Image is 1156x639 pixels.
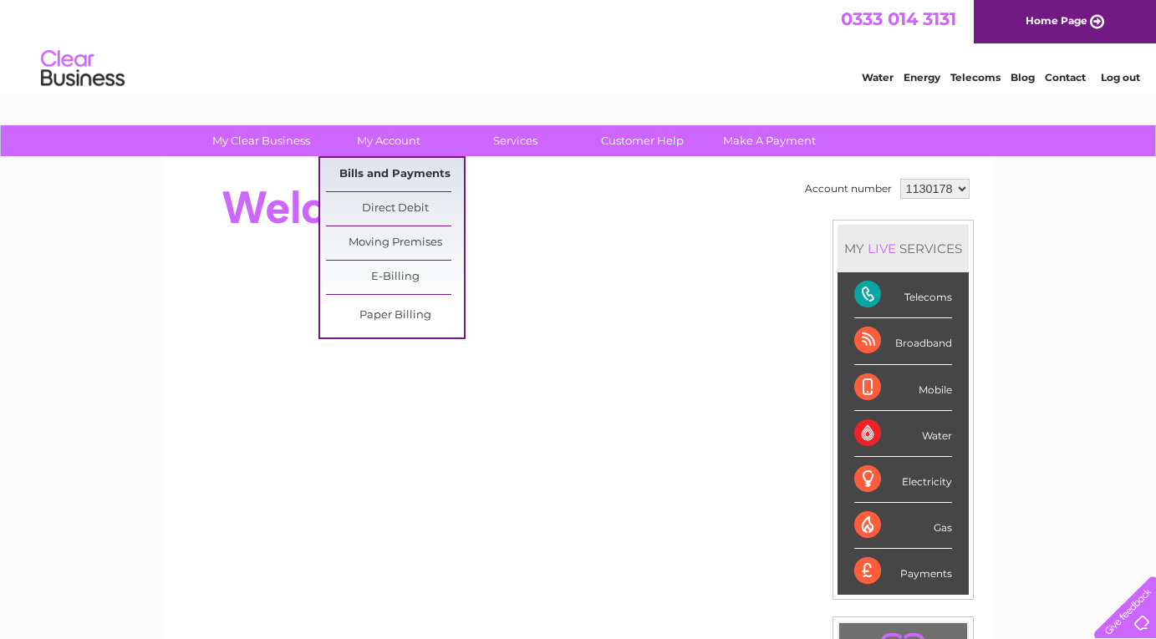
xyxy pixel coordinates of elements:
div: Mobile [854,365,952,411]
img: logo.png [40,43,125,94]
div: LIVE [864,241,899,256]
a: Paper Billing [326,299,464,332]
a: Customer Help [573,125,711,156]
div: Telecoms [854,272,952,318]
a: Log out [1101,71,1140,84]
div: Water [854,411,952,457]
a: My Account [319,125,457,156]
div: Clear Business is a trading name of Verastar Limited (registered in [GEOGRAPHIC_DATA] No. 3667643... [184,9,974,81]
a: Bills and Payments [326,158,464,191]
a: My Clear Business [192,125,330,156]
div: MY SERVICES [838,225,969,272]
div: Gas [854,503,952,549]
a: Water [862,71,894,84]
td: Account number [801,175,896,203]
a: Services [446,125,584,156]
div: Payments [854,549,952,594]
a: Energy [904,71,940,84]
a: 0333 014 3131 [841,8,956,29]
a: Direct Debit [326,192,464,226]
a: Contact [1045,71,1086,84]
a: Blog [1011,71,1035,84]
div: Broadband [854,318,952,364]
a: Make A Payment [700,125,838,156]
div: Electricity [854,457,952,503]
a: Moving Premises [326,226,464,260]
a: Telecoms [950,71,1001,84]
a: E-Billing [326,261,464,294]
